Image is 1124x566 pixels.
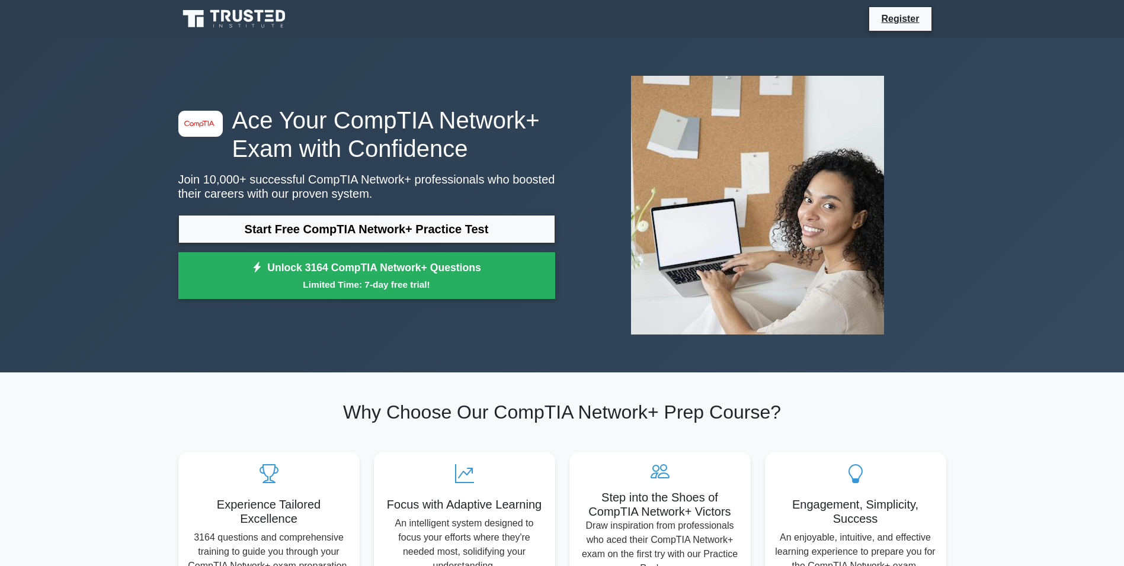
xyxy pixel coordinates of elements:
[178,401,946,423] h2: Why Choose Our CompTIA Network+ Prep Course?
[193,278,540,291] small: Limited Time: 7-day free trial!
[874,11,926,26] a: Register
[188,497,350,526] h5: Experience Tailored Excellence
[383,497,546,512] h5: Focus with Adaptive Learning
[178,172,555,201] p: Join 10,000+ successful CompTIA Network+ professionals who boosted their careers with our proven ...
[178,215,555,243] a: Start Free CompTIA Network+ Practice Test
[178,252,555,300] a: Unlock 3164 CompTIA Network+ QuestionsLimited Time: 7-day free trial!
[178,106,555,163] h1: Ace Your CompTIA Network+ Exam with Confidence
[579,490,741,519] h5: Step into the Shoes of CompTIA Network+ Victors
[774,497,937,526] h5: Engagement, Simplicity, Success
